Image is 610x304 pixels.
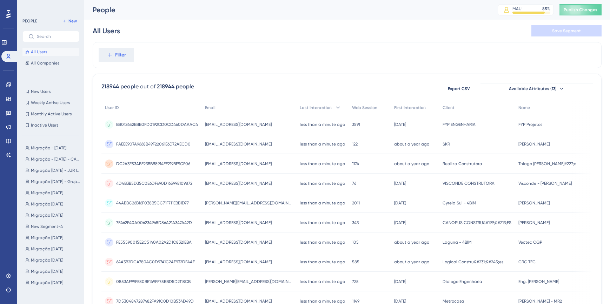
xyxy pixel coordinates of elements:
[352,141,358,147] span: 122
[518,161,576,167] span: Thiago [PERSON_NAME]#227;o
[443,105,455,110] span: Client
[205,298,272,304] span: [EMAIL_ADDRESS][DOMAIN_NAME]
[22,110,79,118] button: Monthly Active Users
[448,86,470,92] span: Export CSV
[22,166,84,175] button: Migração [DATE] - JJR INCORPORADORA
[352,122,360,127] span: 3591
[300,142,345,147] time: less than a minute ago
[443,220,511,225] span: CANOPUS CONSTRU&#199;&#213;ES
[31,122,58,128] span: Inactive Users
[31,224,63,229] span: New Segment-4
[443,298,464,304] span: Metrocasa
[31,212,63,218] span: Migração [DATE]
[300,299,345,304] time: less than a minute ago
[116,200,189,206] span: 44ABBC26B16F038B5CC71F711EBB1D77
[518,239,542,245] span: Vectec CQP
[22,189,84,197] button: Migração [DATE]
[22,99,79,107] button: Weekly Active Users
[443,279,482,284] span: Dialogo Engenharia
[443,200,476,206] span: Cyrela Sul - 4BIM
[394,259,429,264] time: about a year ago
[352,259,359,265] span: 585
[518,298,562,304] span: [PERSON_NAME] - MR2
[22,245,84,253] button: Migração [DATE]
[116,122,198,127] span: BB012652BBB0FD0192CD0CD460DAAAC4
[31,280,63,285] span: Migração [DATE]
[205,105,216,110] span: Email
[31,89,51,94] span: New Users
[31,246,63,252] span: Migração [DATE]
[518,141,550,147] span: [PERSON_NAME]
[518,200,550,206] span: [PERSON_NAME]
[116,161,190,167] span: DC2A3F53ABE23BBB8914EE219BF9CF06
[443,239,472,245] span: Laguna - 4BIM
[31,156,81,162] span: Migração - [DATE] - CAMBUR
[116,141,191,147] span: FAEEE907A9668B49F22061E6D72AECD0
[116,220,192,225] span: 7E462F40A006234968D86A21A347A42D
[518,220,550,225] span: [PERSON_NAME]
[352,298,359,304] span: 1149
[300,122,345,127] time: less than a minute ago
[352,105,377,110] span: Web Session
[31,201,63,207] span: Migração [DATE]
[22,48,79,56] button: All Users
[101,82,139,91] div: 218944 people
[22,87,79,96] button: New Users
[205,161,272,167] span: [EMAIL_ADDRESS][DOMAIN_NAME]
[93,26,120,36] div: All Users
[552,28,581,34] span: Save Segment
[22,278,84,287] button: Migração [DATE]
[140,82,155,91] div: out of
[116,259,195,265] span: 64A3B2DCA7804C0D97A1C2AF932DF4AF
[22,234,84,242] button: Migração [DATE]
[512,6,522,12] div: MAU
[31,60,59,66] span: All Companies
[205,279,293,284] span: [PERSON_NAME][EMAIL_ADDRESS][DOMAIN_NAME]
[205,181,272,186] span: [EMAIL_ADDRESS][DOMAIN_NAME]
[205,259,272,265] span: [EMAIL_ADDRESS][DOMAIN_NAME]
[31,291,81,297] span: Migração [DATE] - 4 CLIENTES
[300,279,345,284] time: less than a minute ago
[93,5,480,15] div: People
[352,220,359,225] span: 343
[37,34,73,39] input: Search
[205,220,272,225] span: [EMAIL_ADDRESS][DOMAIN_NAME]
[443,161,482,167] span: Realiza Construtora
[300,220,345,225] time: less than a minute ago
[22,211,84,219] button: Migração [DATE]
[22,144,84,152] button: Migração - [DATE]
[394,105,426,110] span: First Interaction
[542,6,550,12] div: 85 %
[31,235,63,241] span: Migração [DATE]
[31,111,72,117] span: Monthly Active Users
[22,256,84,264] button: Migração [DATE]
[352,161,359,167] span: 1174
[31,49,47,55] span: All Users
[99,48,134,62] button: Filter
[394,279,406,284] time: [DATE]
[116,279,191,284] span: 0853AF99FE80BE149FF75BBD5D2118CB
[352,239,359,245] span: 105
[352,200,360,206] span: 2011
[518,122,542,127] span: FYP Projetos
[394,122,406,127] time: [DATE]
[22,177,84,186] button: Migração [DATE] - Grupo [PERSON_NAME]
[443,181,495,186] span: VISCONDE CONSTRUTORA
[443,122,476,127] span: FYP ENGENHARIA
[518,279,559,284] span: Eng. [PERSON_NAME]
[564,7,597,13] span: Publish Changes
[300,240,345,245] time: less than a minute ago
[116,298,194,304] span: 7D5304847287482FA91C0D10B534D49D
[480,83,593,94] button: Available Attributes (13)
[394,240,429,245] time: about a year ago
[22,290,84,298] button: Migração [DATE] - 4 CLIENTES
[22,155,84,163] button: Migração - [DATE] - CAMBUR
[116,181,192,186] span: 4D4B3B5D35C0E6DF690D16599E109872
[22,59,79,67] button: All Companies
[22,267,84,276] button: Migração [DATE]
[441,83,476,94] button: Export CSV
[205,122,272,127] span: [EMAIL_ADDRESS][DOMAIN_NAME]
[300,181,345,186] time: less than a minute ago
[205,141,272,147] span: [EMAIL_ADDRESS][DOMAIN_NAME]
[300,259,345,264] time: less than a minute ago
